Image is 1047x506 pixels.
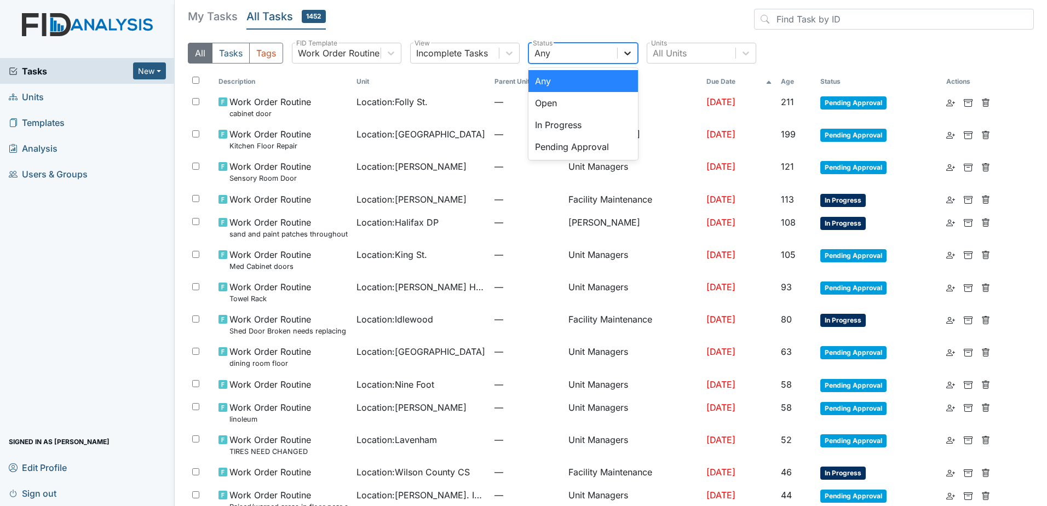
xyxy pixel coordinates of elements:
[490,72,563,91] th: Toggle SortBy
[820,346,887,359] span: Pending Approval
[964,313,973,326] a: Archive
[706,249,735,260] span: [DATE]
[494,248,559,261] span: —
[9,140,57,157] span: Analysis
[564,396,702,429] td: Unit Managers
[781,346,792,357] span: 63
[706,129,735,140] span: [DATE]
[964,345,973,358] a: Archive
[706,467,735,478] span: [DATE]
[528,114,638,136] div: In Progress
[564,461,702,484] td: Facility Maintenance
[298,47,379,60] div: Work Order Routine
[981,216,990,229] a: Delete
[229,248,311,272] span: Work Order Routine Med Cabinet doors
[9,485,56,502] span: Sign out
[781,402,792,413] span: 58
[981,248,990,261] a: Delete
[564,429,702,461] td: Unit Managers
[534,47,550,60] div: Any
[356,433,437,446] span: Location : Lavenham
[564,276,702,308] td: Unit Managers
[9,114,65,131] span: Templates
[564,244,702,276] td: Unit Managers
[706,161,735,172] span: [DATE]
[229,108,311,119] small: cabinet door
[964,95,973,108] a: Archive
[564,373,702,396] td: Unit Managers
[964,248,973,261] a: Archive
[356,378,434,391] span: Location : Nine Foot
[229,313,346,336] span: Work Order Routine Shed Door Broken needs replacing
[820,161,887,174] span: Pending Approval
[229,173,311,183] small: Sensory Room Door
[494,401,559,414] span: —
[229,294,311,304] small: Towel Rack
[820,129,887,142] span: Pending Approval
[229,261,311,272] small: Med Cabinet doors
[564,188,702,211] td: Facility Maintenance
[356,193,467,206] span: Location : [PERSON_NAME]
[706,490,735,501] span: [DATE]
[781,249,796,260] span: 105
[781,434,792,445] span: 52
[781,129,796,140] span: 199
[964,280,973,294] a: Archive
[981,313,990,326] a: Delete
[653,47,687,60] div: All Units
[706,434,735,445] span: [DATE]
[706,281,735,292] span: [DATE]
[229,128,311,151] span: Work Order Routine Kitchen Floor Repair
[356,345,485,358] span: Location : [GEOGRAPHIC_DATA]
[820,281,887,295] span: Pending Approval
[964,465,973,479] a: Archive
[964,128,973,141] a: Archive
[356,128,485,141] span: Location : [GEOGRAPHIC_DATA]
[781,217,796,228] span: 108
[964,378,973,391] a: Archive
[229,414,311,424] small: linoleum
[494,313,559,326] span: —
[229,358,311,369] small: dining room floor
[820,96,887,110] span: Pending Approval
[494,345,559,358] span: —
[188,43,212,64] button: All
[356,280,486,294] span: Location : [PERSON_NAME] House
[212,43,250,64] button: Tasks
[706,217,735,228] span: [DATE]
[981,128,990,141] a: Delete
[964,193,973,206] a: Archive
[229,465,311,479] span: Work Order Routine
[356,465,470,479] span: Location : Wilson County CS
[706,314,735,325] span: [DATE]
[706,402,735,413] span: [DATE]
[246,9,326,24] h5: All Tasks
[188,43,283,64] div: Type filter
[494,128,559,141] span: —
[706,379,735,390] span: [DATE]
[494,160,559,173] span: —
[981,95,990,108] a: Delete
[702,72,776,91] th: Toggle SortBy
[494,378,559,391] span: —
[229,229,348,239] small: sand and paint patches throughout
[706,96,735,107] span: [DATE]
[706,346,735,357] span: [DATE]
[820,490,887,503] span: Pending Approval
[229,326,346,336] small: Shed Door Broken needs replacing
[494,193,559,206] span: —
[528,136,638,158] div: Pending Approval
[9,65,133,78] span: Tasks
[229,193,311,206] span: Work Order Routine
[356,160,467,173] span: Location : [PERSON_NAME]
[564,341,702,373] td: Unit Managers
[229,141,311,151] small: Kitchen Floor Repair
[494,95,559,108] span: —
[781,490,792,501] span: 44
[754,9,1034,30] input: Find Task by ID
[9,433,110,450] span: Signed in as [PERSON_NAME]
[820,467,866,480] span: In Progress
[229,433,311,457] span: Work Order Routine TIRES NEED CHANGED
[981,401,990,414] a: Delete
[229,95,311,119] span: Work Order Routine cabinet door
